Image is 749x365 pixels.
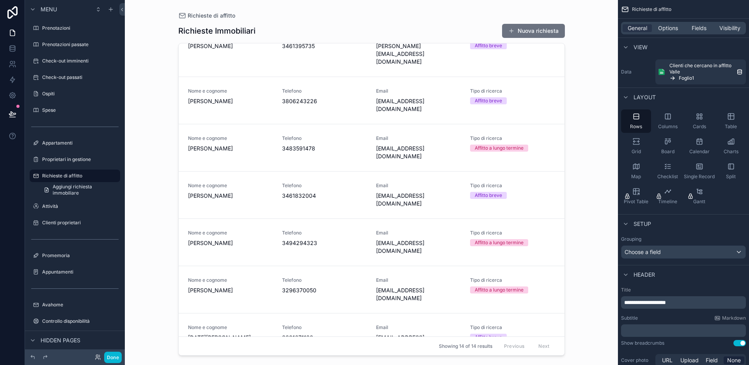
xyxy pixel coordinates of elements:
span: 3391671138 [282,334,367,342]
a: Appuntamenti [30,266,120,278]
a: Richieste di affitto [30,170,120,182]
span: [PERSON_NAME] [188,286,273,294]
label: Grouping [621,236,641,242]
span: Richieste di affitto [188,12,235,20]
label: Data [621,69,652,75]
span: Foglio1 [679,75,694,81]
button: Choose a field [621,245,746,259]
span: [EMAIL_ADDRESS][DOMAIN_NAME] [376,192,461,208]
button: Cards [684,109,714,133]
span: Tipo di ricerca [470,277,555,283]
span: Markdown [722,315,746,321]
span: [PERSON_NAME] [188,239,273,247]
span: Options [658,24,678,32]
label: Proprietari in gestione [42,156,119,163]
span: Table [725,123,737,130]
span: Email [376,230,461,236]
button: Map [621,159,651,183]
label: Title [621,287,746,293]
span: Grid [632,149,641,155]
button: Charts [716,134,746,158]
label: Appuntamenti [42,269,119,275]
button: Columns [653,109,683,133]
span: 3494294323 [282,239,367,247]
label: Spese [42,107,119,113]
label: Clienti proprietari [42,220,119,226]
h1: Richieste Immobiliari [178,25,256,36]
a: Nome e cognome[PERSON_NAME]Telefono3494294323Email[EMAIL_ADDRESS][DOMAIN_NAME]Tipo di ricercaAffi... [179,218,564,266]
div: Affitto breve [475,334,502,341]
span: [PERSON_NAME] [188,42,273,50]
a: [PERSON_NAME]3461395735[PERSON_NAME][EMAIL_ADDRESS][DOMAIN_NAME]Affitto breve [179,21,564,77]
span: Visibility [719,24,740,32]
a: Richieste di affitto [178,12,235,20]
span: Telefono [282,277,367,283]
span: Cards [693,123,706,130]
span: Map [631,174,641,180]
a: Check-out passati [30,71,120,84]
span: 3461395735 [282,42,367,50]
span: Checklist [657,174,678,180]
span: Telefono [282,230,367,236]
label: Prenotazioni passate [42,41,119,48]
a: Controllo disponibilità [30,315,120,327]
span: Charts [724,149,738,155]
span: [DATE][PERSON_NAME] [188,334,273,342]
button: Board [653,134,683,158]
button: Grid [621,134,651,158]
div: Affitto breve [475,97,502,104]
div: Affitto a lungo termine [475,239,524,246]
button: Done [104,352,122,363]
span: Tipo di ricerca [470,135,555,141]
span: Telefono [282,324,367,331]
label: Promemoria [42,252,119,259]
a: Check-out imminenti [30,55,120,67]
span: 3483591478 [282,145,367,152]
label: Avahome [42,302,119,308]
a: Clienti che cercano in affitto ValleFoglio1 [655,59,746,84]
span: [EMAIL_ADDRESS][DOMAIN_NAME] [376,334,461,349]
div: Affitto breve [475,42,502,49]
span: Clienti che cercano in affitto Valle [669,63,733,75]
a: Nome e cognome[PERSON_NAME]Telefono3461832004Email[EMAIL_ADDRESS][DOMAIN_NAME]Tipo di ricercaAffi... [179,171,564,218]
span: [EMAIL_ADDRESS][DOMAIN_NAME] [376,145,461,160]
span: Header [634,271,655,279]
span: Telefono [282,88,367,94]
button: Split [716,159,746,183]
span: [EMAIL_ADDRESS][DOMAIN_NAME] [376,239,461,255]
a: Appartamenti [30,137,120,149]
span: Nome e cognome [188,277,273,283]
a: Avahome [30,299,120,311]
a: Prenotazioni [30,22,120,34]
label: Prenotazioni [42,25,119,31]
a: Proprietari in gestione [30,153,120,166]
span: [EMAIL_ADDRESS][DOMAIN_NAME] [376,286,461,302]
button: Nuova richiesta [502,24,565,38]
label: Ospiti [42,91,119,97]
span: Tipo di ricerca [470,324,555,331]
span: Split [726,174,736,180]
span: [PERSON_NAME] [188,97,273,105]
label: Richieste di affitto [42,173,115,179]
span: 3296370050 [282,286,367,294]
span: Tipo di ricerca [470,182,555,189]
a: Clienti proprietari [30,216,120,229]
button: Single Record [684,159,714,183]
span: Email [376,277,461,283]
button: Calendar [684,134,714,158]
img: Google Sheets logo [658,69,665,75]
div: Show breadcrumbs [621,340,664,346]
span: Telefono [282,135,367,141]
label: Subtitle [621,315,638,321]
span: Rows [630,123,642,130]
span: Email [376,88,461,94]
label: Check-out passati [42,74,119,81]
span: General [628,24,647,32]
span: Email [376,182,461,189]
span: Richieste di affitto [632,6,671,13]
div: Affitto a lungo termine [475,145,524,152]
span: Telefono [282,182,367,189]
span: Pivot Table [624,199,648,205]
span: Fields [692,24,706,32]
